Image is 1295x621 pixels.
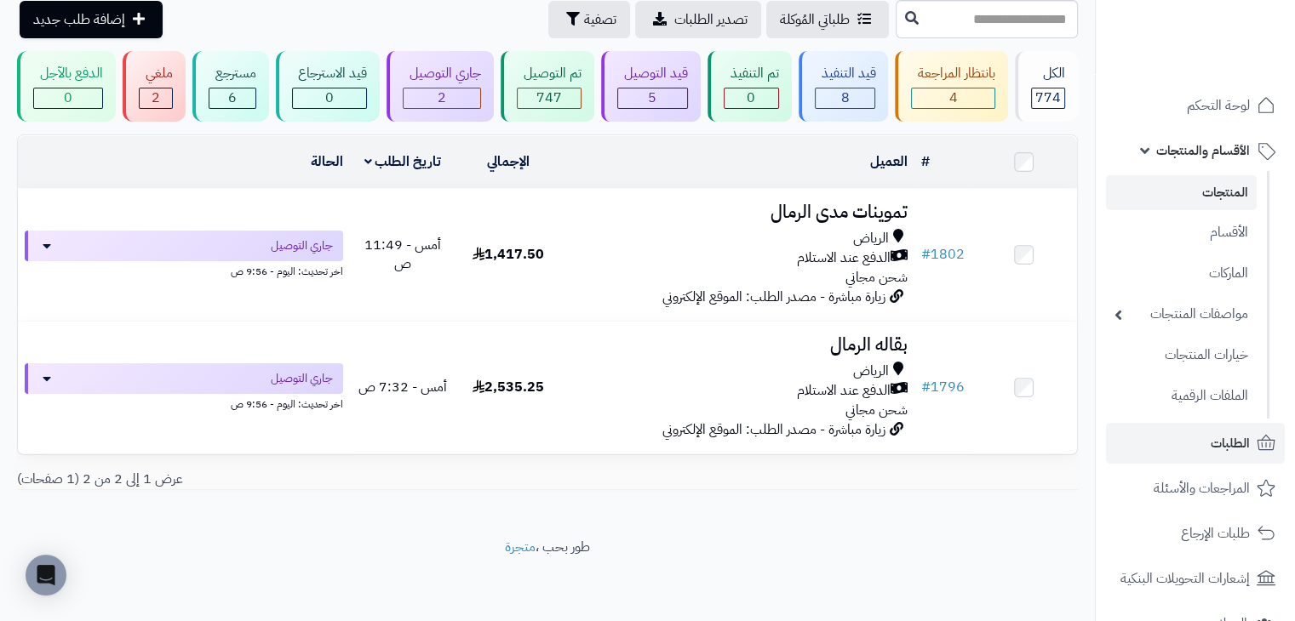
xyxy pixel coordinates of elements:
a: تاريخ الطلب [364,151,442,172]
span: 2,535.25 [473,377,544,397]
a: الدفع بالآجل 0 [14,51,119,122]
a: # [921,151,930,172]
a: لوحة التحكم [1106,85,1285,126]
div: تم التنفيذ [724,64,779,83]
img: logo-2.png [1179,26,1279,62]
span: 2 [152,88,160,108]
a: طلبات الإرجاع [1106,513,1285,554]
a: الإجمالي [487,151,530,172]
div: 8 [816,88,875,108]
a: تم التوصيل 747 [497,51,598,122]
span: 5 [648,88,656,108]
a: قيد التوصيل 5 [598,51,704,122]
a: الطلبات [1106,423,1285,464]
span: # [921,377,931,397]
div: 4 [912,88,994,108]
a: ملغي 2 [119,51,189,122]
span: تصفية [584,9,616,30]
a: الملفات الرقمية [1106,378,1257,414]
a: قيد التنفيذ 8 [795,51,892,122]
a: طلباتي المُوكلة [766,1,889,38]
h3: تموينات مدى الرمال [568,202,907,222]
div: 5 [618,88,687,108]
span: الدفع عند الاستلام [797,248,891,268]
div: 0 [725,88,778,108]
span: طلبات الإرجاع [1181,521,1250,545]
span: الرياض [853,229,889,248]
button: تصفية [548,1,630,38]
a: تصدير الطلبات [635,1,761,38]
a: العميل [870,151,908,172]
span: الطلبات [1211,431,1250,455]
span: 774 [1035,88,1061,108]
span: جاري التوصيل [271,237,333,254]
div: قيد التوصيل [617,64,688,83]
span: لوحة التحكم [1187,94,1250,117]
a: إشعارات التحويلات البنكية [1106,558,1285,599]
h3: بقاله الرمال [568,335,907,355]
a: بانتظار المراجعة 4 [891,51,1011,122]
div: 6 [209,88,255,108]
a: قيد الاسترجاع 0 [272,51,384,122]
div: جاري التوصيل [403,64,481,83]
a: إضافة طلب جديد [20,1,163,38]
span: شحن مجاني [845,400,908,420]
a: جاري التوصيل 2 [383,51,497,122]
a: مسترجع 6 [189,51,272,122]
span: شحن مجاني [845,267,908,288]
span: أمس - 11:49 ص [364,235,441,275]
a: تم التنفيذ 0 [704,51,795,122]
div: اخر تحديث: اليوم - 9:56 ص [25,394,343,412]
div: قيد التنفيذ [815,64,876,83]
div: ملغي [139,64,173,83]
div: 0 [34,88,102,108]
span: طلباتي المُوكلة [780,9,850,30]
span: 2 [438,88,446,108]
span: 6 [228,88,237,108]
a: الكل774 [1011,51,1081,122]
span: 8 [840,88,849,108]
span: 0 [747,88,755,108]
span: 747 [536,88,562,108]
span: زيارة مباشرة - مصدر الطلب: الموقع الإلكتروني [662,287,885,307]
div: بانتظار المراجعة [911,64,995,83]
span: 0 [325,88,334,108]
a: المراجعات والأسئلة [1106,468,1285,509]
span: تصدير الطلبات [674,9,748,30]
a: الأقسام [1106,214,1257,251]
div: قيد الاسترجاع [292,64,368,83]
div: الدفع بالآجل [33,64,103,83]
span: 0 [64,88,72,108]
a: خيارات المنتجات [1106,337,1257,373]
a: مواصفات المنتجات [1106,296,1257,333]
span: 1,417.50 [473,244,544,265]
div: 747 [518,88,581,108]
div: عرض 1 إلى 2 من 2 (1 صفحات) [4,470,547,489]
a: المنتجات [1106,175,1257,210]
span: جاري التوصيل [271,370,333,387]
a: #1796 [921,377,965,397]
span: الرياض [853,362,889,381]
span: إشعارات التحويلات البنكية [1120,567,1250,590]
a: الحالة [311,151,343,172]
span: زيارة مباشرة - مصدر الطلب: الموقع الإلكتروني [662,419,885,440]
a: #1802 [921,244,965,265]
span: 4 [949,88,958,108]
span: إضافة طلب جديد [33,9,125,30]
div: 0 [293,88,367,108]
span: الدفع عند الاستلام [797,381,891,401]
span: أمس - 7:32 ص [358,377,447,397]
span: # [921,244,931,265]
a: الماركات [1106,255,1257,292]
div: مسترجع [209,64,256,83]
div: 2 [404,88,480,108]
span: المراجعات والأسئلة [1154,476,1250,500]
div: الكل [1031,64,1065,83]
div: 2 [140,88,172,108]
div: Open Intercom Messenger [26,555,66,595]
a: متجرة [505,537,536,557]
div: اخر تحديث: اليوم - 9:56 ص [25,261,343,279]
span: الأقسام والمنتجات [1156,139,1250,162]
div: تم التوصيل [517,64,582,83]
